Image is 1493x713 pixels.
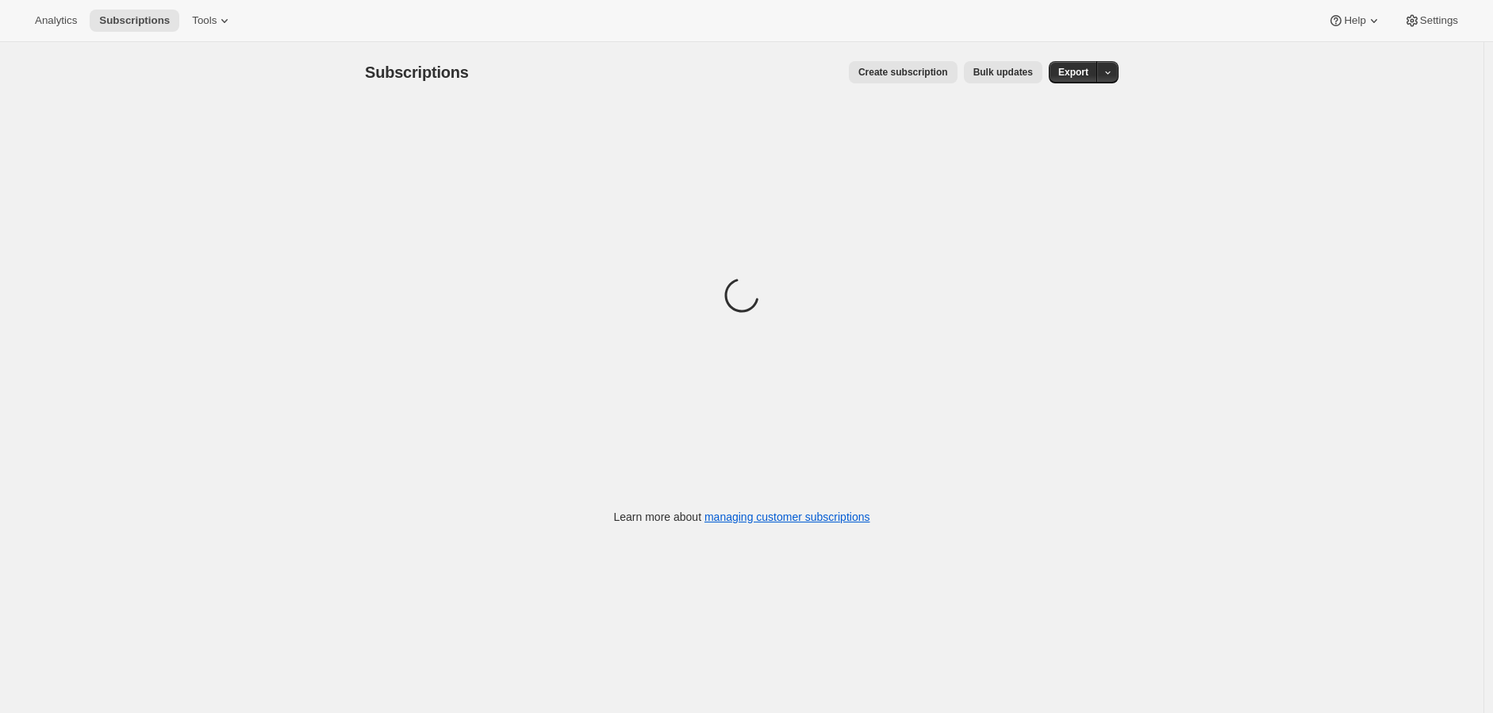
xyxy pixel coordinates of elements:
button: Bulk updates [964,61,1042,83]
p: Learn more about [614,509,870,525]
button: Tools [182,10,242,32]
span: Help [1344,14,1365,27]
button: Subscriptions [90,10,179,32]
span: Settings [1420,14,1458,27]
button: Create subscription [849,61,958,83]
button: Analytics [25,10,86,32]
button: Settings [1395,10,1468,32]
span: Bulk updates [973,66,1033,79]
span: Subscriptions [99,14,170,27]
button: Help [1318,10,1391,32]
span: Analytics [35,14,77,27]
span: Export [1058,66,1088,79]
span: Subscriptions [365,64,469,81]
a: managing customer subscriptions [704,511,870,523]
span: Tools [192,14,217,27]
span: Create subscription [858,66,948,79]
button: Export [1049,61,1098,83]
